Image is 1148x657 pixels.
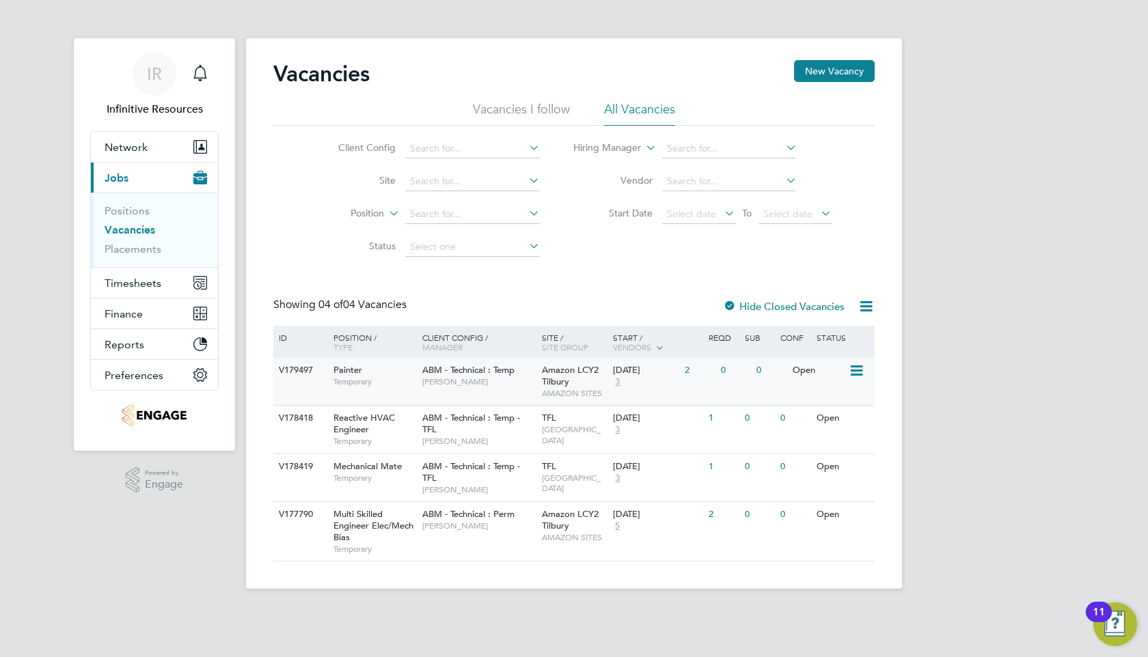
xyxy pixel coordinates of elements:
[422,436,535,447] span: [PERSON_NAME]
[91,329,218,359] button: Reports
[610,326,705,360] div: Start /
[405,139,540,158] input: Search for...
[318,298,343,311] span: 04 of
[145,467,183,479] span: Powered by
[542,412,556,423] span: TFL
[813,406,873,431] div: Open
[538,326,610,359] div: Site /
[777,326,812,349] div: Conf
[574,174,653,186] label: Vendor
[74,38,235,451] nav: Main navigation
[405,172,540,191] input: Search for...
[613,376,622,388] span: 3
[422,460,520,484] span: ABM - Technical : Temp - TFL
[91,132,218,162] button: Network
[275,406,323,431] div: V178418
[90,52,219,117] a: IRInfinitive Resources
[317,174,396,186] label: Site
[662,139,797,158] input: Search for...
[91,163,218,193] button: Jobs
[542,388,607,399] span: AMAZON SITES
[813,454,873,479] div: Open
[333,412,395,435] span: Reactive HVAC Engineer
[613,424,622,436] span: 3
[473,101,570,126] li: Vacancies I follow
[705,406,741,431] div: 1
[662,172,797,191] input: Search for...
[333,544,415,555] span: Temporary
[317,240,396,252] label: Status
[333,460,402,472] span: Mechanical Mate
[542,364,599,387] span: Amazon LCY2 Tilbury
[105,141,148,154] span: Network
[542,532,607,543] span: AMAZON SITES
[145,479,183,490] span: Engage
[705,502,741,527] div: 2
[275,502,323,527] div: V177790
[422,508,515,520] span: ABM - Technical : Perm
[105,277,161,290] span: Timesheets
[422,376,535,387] span: [PERSON_NAME]
[813,326,873,349] div: Status
[613,509,702,520] div: [DATE]
[741,454,777,479] div: 0
[777,406,812,431] div: 0
[91,193,218,267] div: Jobs
[542,341,588,352] span: Site Group
[275,358,323,383] div: V179497
[273,60,370,87] h2: Vacancies
[126,467,184,493] a: Powered byEngage
[562,141,641,155] label: Hiring Manager
[105,338,144,351] span: Reports
[1093,602,1137,646] button: Open Resource Center, 11 new notifications
[738,204,756,222] span: To
[667,208,716,220] span: Select date
[422,484,535,495] span: [PERSON_NAME]
[91,298,218,328] button: Finance
[723,300,845,313] label: Hide Closed Vacancies
[318,298,407,311] span: 04 Vacancies
[422,341,463,352] span: Manager
[333,473,415,484] span: Temporary
[333,508,413,543] span: Multi Skilled Engineer Elec/Mech Bias
[333,364,362,376] span: Painter
[681,358,717,383] div: 2
[613,461,702,473] div: [DATE]
[613,365,678,376] div: [DATE]
[705,454,741,479] div: 1
[763,208,812,220] span: Select date
[422,520,535,531] span: [PERSON_NAME]
[741,326,777,349] div: Sub
[777,454,812,479] div: 0
[422,364,515,376] span: ABM - Technical : Temp
[333,436,415,447] span: Temporary
[1093,612,1105,630] div: 11
[613,520,622,532] span: 5
[542,460,556,472] span: TFL
[91,360,218,390] button: Preferences
[419,326,538,359] div: Client Config /
[613,473,622,484] span: 3
[275,454,323,479] div: V178419
[105,204,150,217] a: Positions
[741,502,777,527] div: 0
[542,508,599,531] span: Amazon LCY2 Tilbury
[305,207,384,221] label: Position
[405,205,540,224] input: Search for...
[753,358,789,383] div: 0
[105,369,163,382] span: Preferences
[542,424,607,445] span: [GEOGRAPHIC_DATA]
[613,341,651,352] span: Vendors
[105,242,161,255] a: Placements
[717,358,753,383] div: 0
[323,326,419,359] div: Position /
[333,341,353,352] span: Type
[122,404,186,426] img: infinitivegroup-logo-retina.png
[705,326,741,349] div: Reqd
[813,502,873,527] div: Open
[777,502,812,527] div: 0
[273,298,409,312] div: Showing
[405,238,540,257] input: Select one
[105,307,143,320] span: Finance
[333,376,415,387] span: Temporary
